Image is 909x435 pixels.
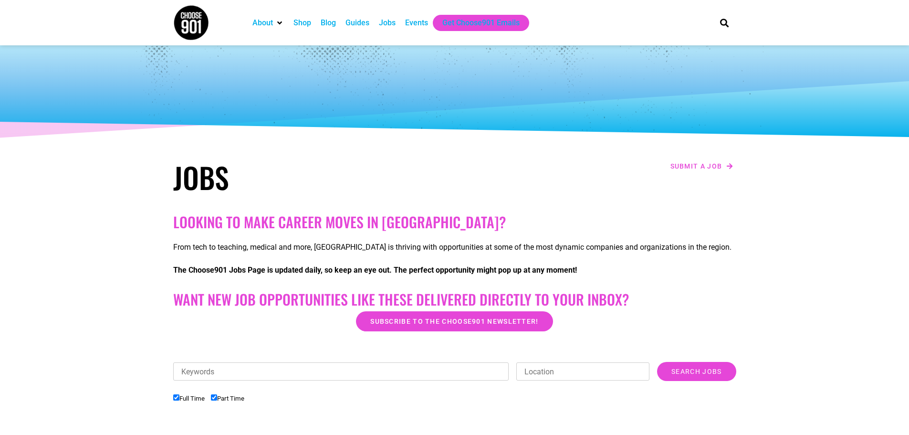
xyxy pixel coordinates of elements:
[668,160,736,172] a: Submit a job
[516,362,649,381] input: Location
[248,15,704,31] nav: Main nav
[173,362,509,381] input: Keywords
[211,394,217,401] input: Part Time
[173,291,736,308] h2: Want New Job Opportunities like these Delivered Directly to your Inbox?
[657,362,736,381] input: Search Jobs
[356,311,553,331] a: Subscribe to the Choose901 newsletter!
[173,242,736,253] p: From tech to teaching, medical and more, [GEOGRAPHIC_DATA] is thriving with opportunities at some...
[670,163,722,170] span: Submit a job
[211,395,244,402] label: Part Time
[442,17,520,29] a: Get Choose901 Emails
[293,17,311,29] a: Shop
[173,265,577,275] strong: The Choose901 Jobs Page is updated daily, so keep an eye out. The perfect opportunity might pop u...
[173,213,736,231] h2: Looking to make career moves in [GEOGRAPHIC_DATA]?
[345,17,369,29] a: Guides
[173,395,205,402] label: Full Time
[379,17,396,29] a: Jobs
[173,160,450,194] h1: Jobs
[248,15,289,31] div: About
[405,17,428,29] a: Events
[252,17,273,29] a: About
[321,17,336,29] a: Blog
[173,394,179,401] input: Full Time
[716,15,732,31] div: Search
[370,318,538,325] span: Subscribe to the Choose901 newsletter!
